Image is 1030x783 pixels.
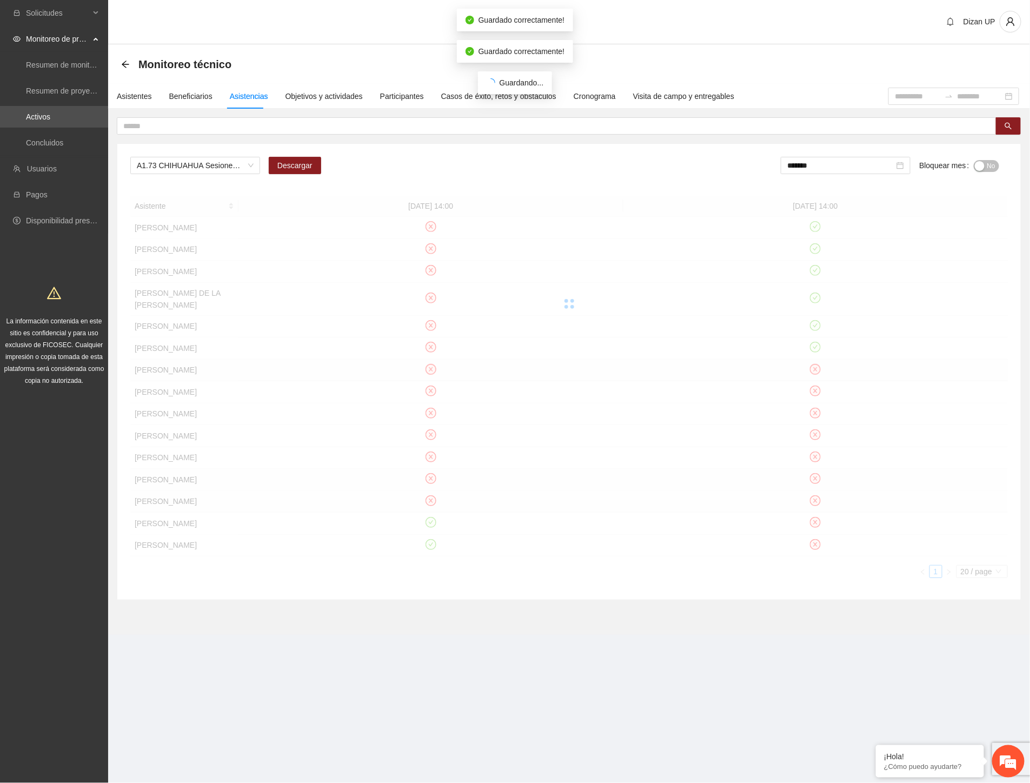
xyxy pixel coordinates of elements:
a: Resumen de monitoreo [26,61,105,69]
button: user [1000,11,1021,32]
div: Visita de campo y entregables [633,90,734,102]
span: Guardado correctamente! [479,47,565,56]
button: Descargar [269,157,321,174]
span: swap-right [945,92,953,101]
span: loading [487,78,495,87]
button: Bloquear mes [974,160,999,172]
a: Resumen de proyectos aprobados [26,87,142,95]
a: Activos [26,112,50,121]
span: check-circle [466,16,474,24]
span: Solicitudes [26,2,90,24]
span: La información contenida en este sitio es confidencial y para uso exclusivo de FICOSEC. Cualquier... [4,317,104,384]
a: Disponibilidad presupuestal [26,216,118,225]
textarea: Escriba su mensaje y pulse “Intro” [5,295,206,333]
span: warning [47,286,61,300]
span: to [945,92,953,101]
span: Guardado correctamente! [479,16,565,24]
div: Beneficiarios [169,90,212,102]
span: Monitoreo técnico [138,56,231,73]
div: Chatee con nosotros ahora [56,55,182,69]
label: Bloquear mes [919,157,973,174]
a: Concluidos [26,138,63,147]
a: Pagos [26,190,48,199]
div: ¡Hola! [884,752,976,761]
p: ¿Cómo puedo ayudarte? [884,762,976,771]
span: No [987,160,995,172]
span: arrow-left [121,60,130,69]
div: Back [121,60,130,69]
span: eye [13,35,21,43]
span: check-circle [466,47,474,56]
span: Monitoreo de proyectos [26,28,90,50]
div: Cronograma [574,90,616,102]
span: inbox [13,9,21,17]
span: A1.73 CHIHUAHUA Sesiones informativas para captación de personal penitenciario y familiares [137,157,254,174]
span: bell [942,17,959,26]
div: Asistentes [117,90,152,102]
span: user [1000,17,1021,26]
a: Usuarios [27,164,57,173]
button: search [996,117,1021,135]
div: Asistencias [230,90,268,102]
div: Objetivos y actividades [285,90,363,102]
span: Estamos en línea. [63,144,149,254]
span: search [1005,122,1012,131]
div: Casos de éxito, retos y obstáculos [441,90,556,102]
span: Descargar [277,160,313,171]
span: Guardando... [500,78,544,87]
div: Participantes [380,90,424,102]
span: Dizan UP [963,17,995,26]
div: Minimizar ventana de chat en vivo [177,5,203,31]
button: bell [942,13,959,30]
